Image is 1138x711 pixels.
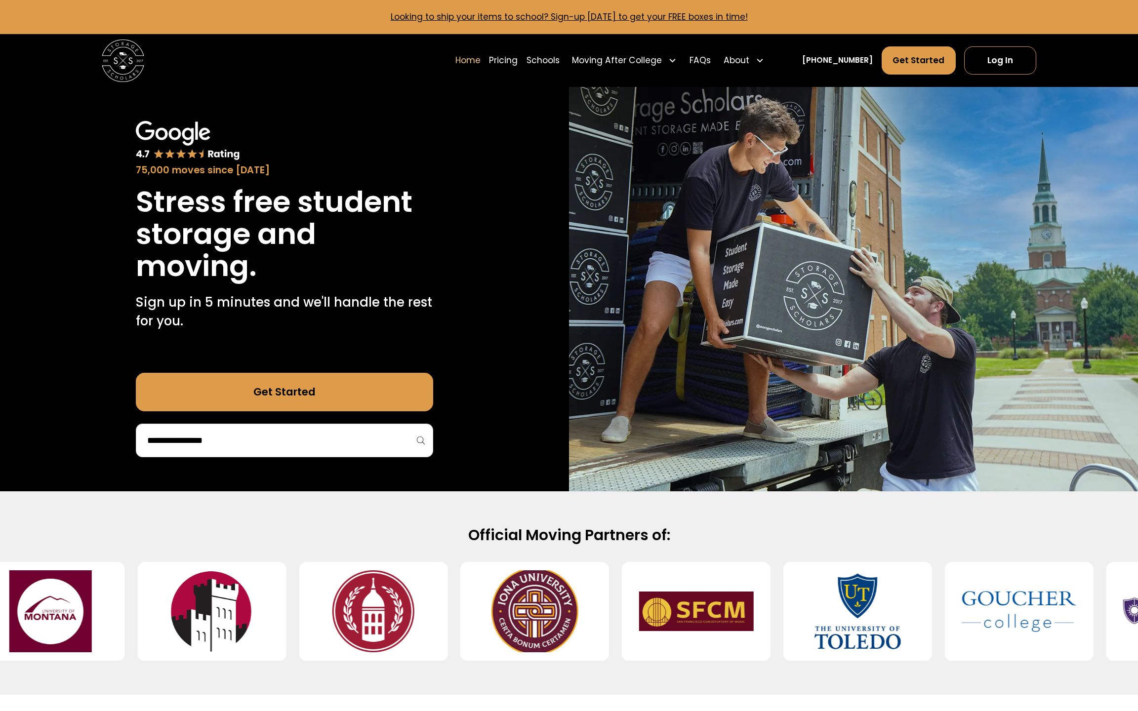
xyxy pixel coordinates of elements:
[639,570,753,652] img: San Francisco Conservatory of Music
[489,45,518,75] a: Pricing
[800,570,915,652] img: University of Toledo
[136,163,433,177] div: 75,000 moves since [DATE]
[882,46,956,75] a: Get Started
[136,373,433,411] a: Get Started
[724,54,749,67] div: About
[569,87,1138,491] img: Storage Scholars makes moving and storage easy.
[719,45,768,75] div: About
[102,39,144,82] img: Storage Scholars main logo
[802,55,873,66] a: [PHONE_NUMBER]
[964,46,1036,75] a: Log In
[155,570,269,652] img: Manhattanville University
[136,121,240,161] img: Google 4.7 star rating
[136,186,433,282] h1: Stress free student storage and moving.
[391,11,748,23] a: Looking to ship your items to school? Sign-up [DATE] to get your FREE boxes in time!
[229,525,909,545] h2: Official Moving Partners of:
[962,570,1076,652] img: Goucher College
[572,54,662,67] div: Moving After College
[527,45,560,75] a: Schools
[455,45,481,75] a: Home
[690,45,711,75] a: FAQs
[478,570,592,652] img: Iona University
[568,45,681,75] div: Moving After College
[316,570,431,652] img: Southern Virginia University
[136,293,433,331] p: Sign up in 5 minutes and we'll handle the rest for you.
